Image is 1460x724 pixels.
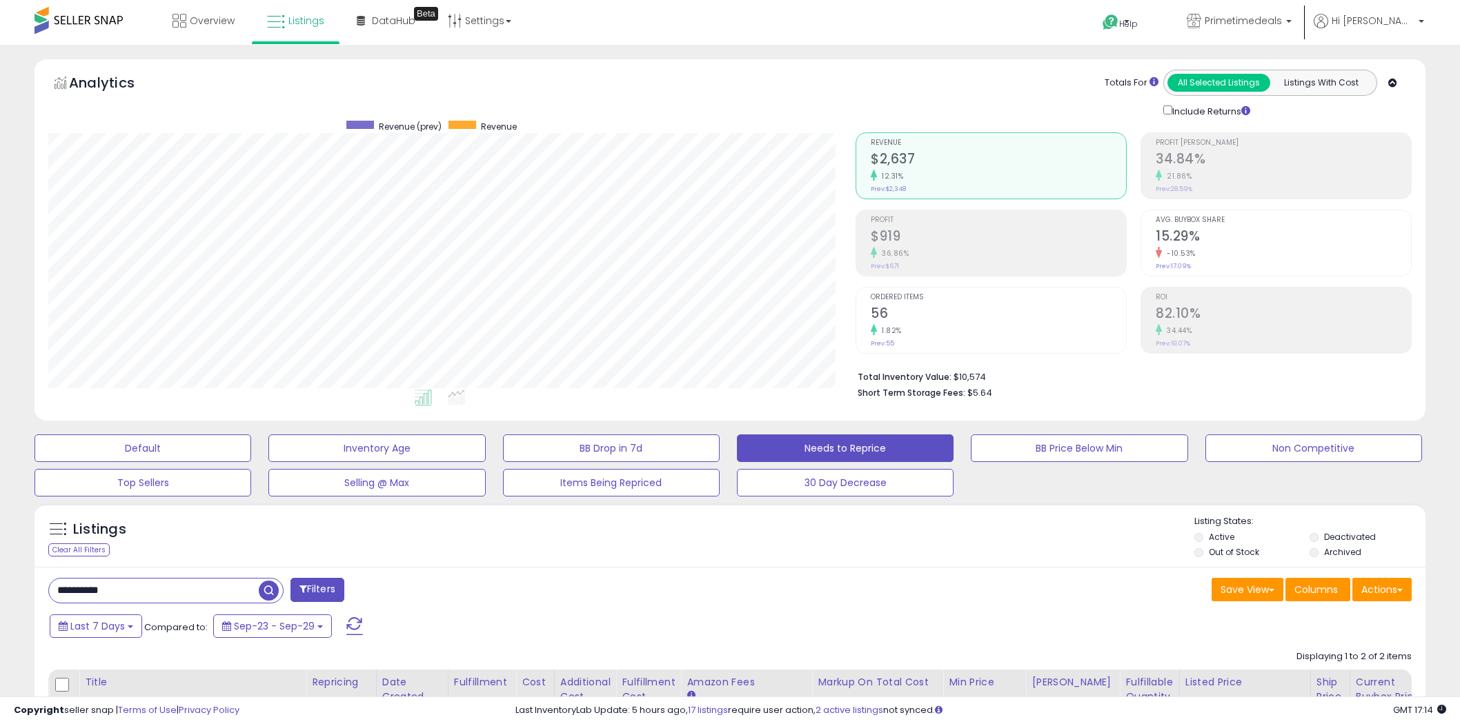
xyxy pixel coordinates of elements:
h2: 34.84% [1156,151,1411,170]
span: Profit [PERSON_NAME] [1156,139,1411,147]
div: Repricing [312,675,371,690]
span: Avg. Buybox Share [1156,217,1411,224]
div: Ship Price [1316,675,1344,704]
small: -10.53% [1162,248,1196,259]
a: Hi [PERSON_NAME] [1314,14,1424,45]
a: 2 active listings [816,703,883,716]
h2: $2,637 [871,151,1126,170]
b: Total Inventory Value: [858,371,951,383]
button: Filters [290,578,344,602]
div: Include Returns [1153,103,1267,119]
small: Prev: 28.59% [1156,185,1192,193]
div: seller snap | | [14,704,239,717]
button: BB Drop in 7d [503,434,720,462]
span: Profit [871,217,1126,224]
label: Deactivated [1324,531,1376,543]
div: Current Buybox Price [1356,675,1427,704]
button: Items Being Repriced [503,469,720,496]
button: Default [34,434,251,462]
div: Last InventoryLab Update: 5 hours ago, require user action, not synced. [515,704,1446,717]
span: Last 7 Days [70,619,125,633]
h2: 82.10% [1156,305,1411,324]
small: Prev: $671 [871,262,899,270]
div: Cost [522,675,549,690]
span: Ordered Items [871,294,1126,301]
button: Sep-23 - Sep-29 [213,614,332,638]
button: Inventory Age [268,434,485,462]
label: Active [1209,531,1234,543]
b: Short Term Storage Fees: [858,387,965,399]
span: Revenue [871,139,1126,147]
span: Overview [190,14,235,28]
a: Privacy Policy [179,703,239,716]
button: 30 Day Decrease [737,469,954,496]
h5: Listings [73,520,126,539]
div: Min Price [949,675,1020,690]
small: 36.86% [877,248,909,259]
div: Fulfillment [454,675,510,690]
small: Prev: 17.09% [1156,262,1191,270]
a: Help [1092,3,1165,45]
span: Compared to: [144,621,208,634]
span: Primetimedeals [1205,14,1282,28]
small: Prev: $2,348 [871,185,906,193]
button: Needs to Reprice [737,434,954,462]
span: Help [1119,18,1138,30]
button: Last 7 Days [50,614,142,638]
div: Fulfillment Cost [622,675,675,704]
button: Selling @ Max [268,469,485,496]
div: Displaying 1 to 2 of 2 items [1296,650,1412,663]
span: Columns [1294,583,1338,596]
small: Prev: 55 [871,339,894,348]
small: 34.44% [1162,325,1192,336]
span: ROI [1156,294,1411,301]
h5: Analytics [69,73,161,96]
small: 1.82% [877,325,902,336]
span: Revenue [481,121,517,132]
h2: 56 [871,305,1126,324]
span: DataHub [372,14,415,28]
span: Revenue (prev) [379,121,442,132]
span: Sep-23 - Sep-29 [234,619,315,633]
button: BB Price Below Min [971,434,1187,462]
h2: 15.29% [1156,228,1411,247]
h2: $919 [871,228,1126,247]
button: Listings With Cost [1270,74,1372,92]
span: Listings [288,14,324,28]
div: Fulfillable Quantity [1125,675,1173,704]
button: Non Competitive [1205,434,1422,462]
small: 12.31% [877,171,903,181]
div: Totals For [1105,77,1158,90]
label: Archived [1324,546,1361,558]
button: Save View [1212,578,1283,601]
div: Title [85,675,300,690]
button: Columns [1285,578,1350,601]
small: Prev: 61.07% [1156,339,1190,348]
small: 21.86% [1162,171,1192,181]
div: Markup on Total Cost [818,675,937,690]
small: Amazon Fees. [687,690,695,702]
i: Get Help [1102,14,1119,31]
li: $10,574 [858,368,1401,384]
p: Listing States: [1194,515,1426,528]
strong: Copyright [14,703,64,716]
label: Out of Stock [1209,546,1259,558]
div: Additional Cost [560,675,611,704]
button: Top Sellers [34,469,251,496]
div: [PERSON_NAME] [1032,675,1114,690]
div: Amazon Fees [687,675,806,690]
a: Terms of Use [118,703,177,716]
div: Listed Price [1185,675,1305,690]
th: The percentage added to the cost of goods (COGS) that forms the calculator for Min & Max prices. [812,670,943,724]
div: Clear All Filters [48,543,110,556]
div: Tooltip anchor [414,7,438,21]
span: 2025-10-7 17:14 GMT [1393,703,1446,716]
span: $5.64 [967,386,992,399]
div: Date Created [382,675,442,704]
button: Actions [1352,578,1412,601]
a: 17 listings [688,703,728,716]
span: Hi [PERSON_NAME] [1332,14,1414,28]
button: All Selected Listings [1167,74,1270,92]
